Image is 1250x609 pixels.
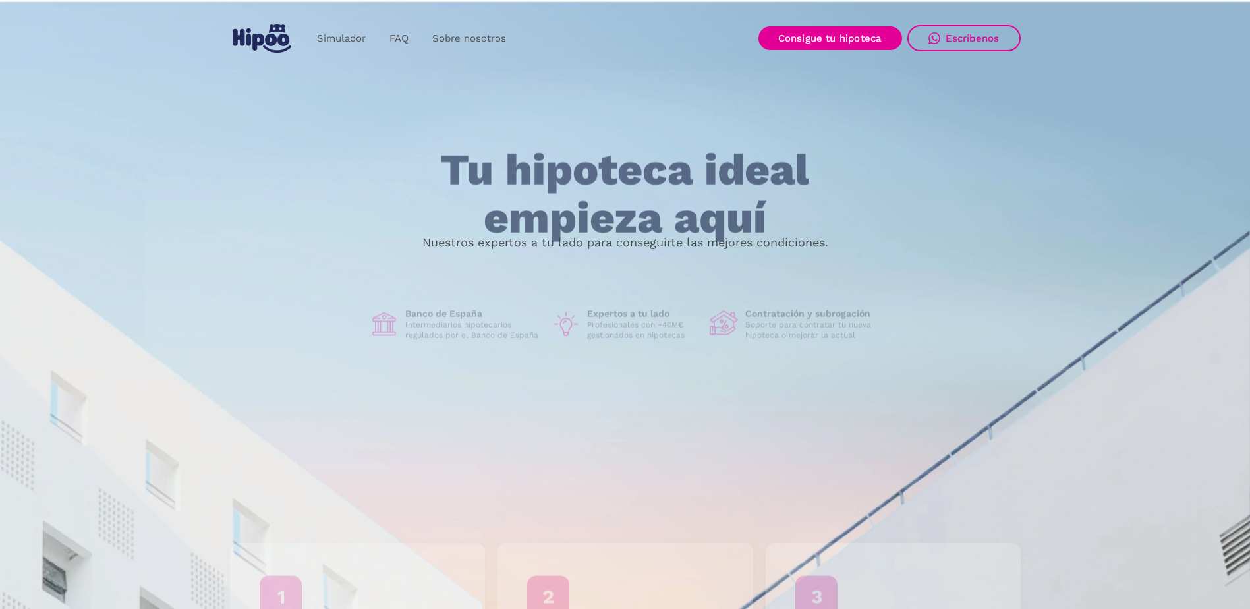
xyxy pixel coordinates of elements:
[587,308,699,320] h1: Expertos a tu lado
[745,320,881,341] p: Soporte para contratar tu nueva hipoteca o mejorar la actual
[405,308,541,320] h1: Banco de España
[375,146,874,242] h1: Tu hipoteca ideal empieza aquí
[946,32,1000,44] div: Escríbenos
[378,26,420,51] a: FAQ
[745,308,881,320] h1: Contratación y subrogación
[422,237,828,248] p: Nuestros expertos a tu lado para conseguirte las mejores condiciones.
[758,26,902,50] a: Consigue tu hipoteca
[305,26,378,51] a: Simulador
[405,320,541,341] p: Intermediarios hipotecarios regulados por el Banco de España
[907,25,1021,51] a: Escríbenos
[420,26,518,51] a: Sobre nosotros
[230,19,295,58] a: home
[587,320,699,341] p: Profesionales con +40M€ gestionados en hipotecas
